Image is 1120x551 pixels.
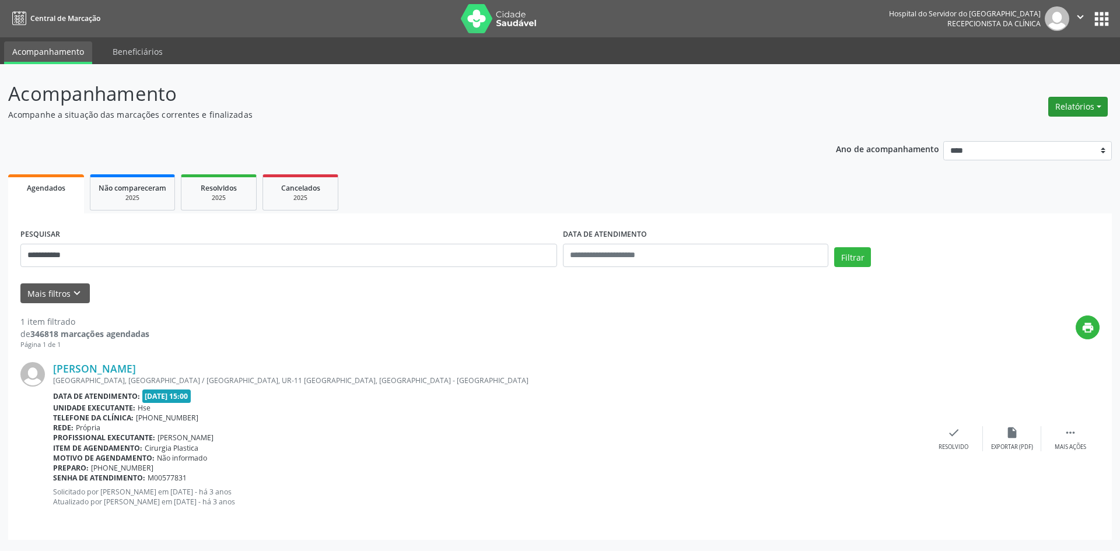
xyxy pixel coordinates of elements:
span: Central de Marcação [30,13,100,23]
div: 1 item filtrado [20,315,149,328]
span: Resolvidos [201,183,237,193]
i:  [1074,10,1087,23]
div: Hospital do Servidor do [GEOGRAPHIC_DATA] [889,9,1041,19]
div: [GEOGRAPHIC_DATA], [GEOGRAPHIC_DATA] / [GEOGRAPHIC_DATA], UR-11 [GEOGRAPHIC_DATA], [GEOGRAPHIC_DA... [53,375,925,385]
span: Cancelados [281,183,320,193]
span: Não informado [157,453,207,463]
a: Beneficiários [104,41,171,62]
i:  [1064,426,1077,439]
p: Acompanhe a situação das marcações correntes e finalizadas [8,108,780,121]
div: Mais ações [1055,443,1086,451]
i: check [947,426,960,439]
button: apps [1091,9,1112,29]
span: [DATE] 15:00 [142,389,191,403]
p: Solicitado por [PERSON_NAME] em [DATE] - há 3 anos Atualizado por [PERSON_NAME] em [DATE] - há 3 ... [53,487,925,507]
strong: 346818 marcações agendadas [30,328,149,339]
button: Mais filtroskeyboard_arrow_down [20,283,90,304]
span: [PERSON_NAME] [157,433,213,443]
i: keyboard_arrow_down [71,287,83,300]
a: Central de Marcação [8,9,100,28]
div: 2025 [99,194,166,202]
b: Data de atendimento: [53,391,140,401]
div: Resolvido [939,443,968,451]
span: M00577831 [148,473,187,483]
button:  [1069,6,1091,31]
div: 2025 [271,194,330,202]
span: Recepcionista da clínica [947,19,1041,29]
i: print [1081,321,1094,334]
div: Página 1 de 1 [20,340,149,350]
button: Relatórios [1048,97,1108,117]
b: Telefone da clínica: [53,413,134,423]
span: Hse [138,403,150,413]
div: 2025 [190,194,248,202]
a: Acompanhamento [4,41,92,64]
label: PESQUISAR [20,226,60,244]
div: de [20,328,149,340]
div: Exportar (PDF) [991,443,1033,451]
button: print [1076,315,1100,339]
span: Agendados [27,183,65,193]
img: img [20,362,45,387]
span: [PHONE_NUMBER] [91,463,153,473]
label: DATA DE ATENDIMENTO [563,226,647,244]
span: Não compareceram [99,183,166,193]
i: insert_drive_file [1006,426,1019,439]
span: [PHONE_NUMBER] [136,413,198,423]
button: Filtrar [834,247,871,267]
span: Cirurgia Plastica [145,443,198,453]
p: Acompanhamento [8,79,780,108]
p: Ano de acompanhamento [836,141,939,156]
span: Própria [76,423,100,433]
b: Preparo: [53,463,89,473]
b: Unidade executante: [53,403,135,413]
b: Profissional executante: [53,433,155,443]
img: img [1045,6,1069,31]
b: Senha de atendimento: [53,473,145,483]
b: Motivo de agendamento: [53,453,155,463]
b: Rede: [53,423,73,433]
b: Item de agendamento: [53,443,142,453]
a: [PERSON_NAME] [53,362,136,375]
